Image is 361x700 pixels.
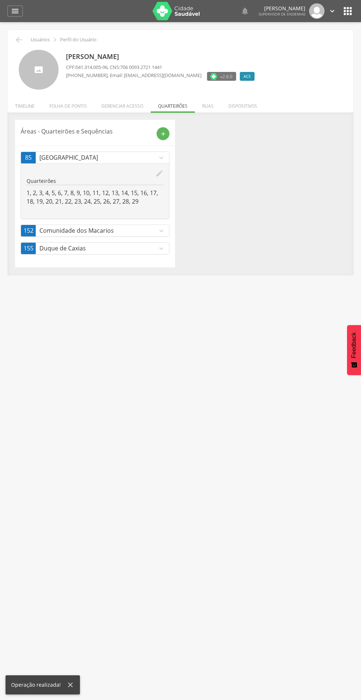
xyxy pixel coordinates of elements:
p: , Email: [EMAIL_ADDRESS][DOMAIN_NAME] [66,72,201,79]
button: Feedback - Mostrar pesquisa [347,325,361,375]
i:  [328,7,336,15]
i:  [51,36,59,44]
i:  [241,7,249,15]
p: [PERSON_NAME] [259,6,305,11]
span: 152 [24,226,34,235]
p: 1, 2, 3, 4, 5, 6, 7, 8, 9, 10, 11, 12, 13, 14, 15, 16, 17, 18, 19, 20, 21, 22, 23, 24, 25, 26, 27... [27,189,164,206]
a: 152Comunidade dos Macariosexpand_more [21,225,169,236]
span: Supervisor de Endemias [259,11,305,17]
i: add [160,131,167,137]
a: 85[GEOGRAPHIC_DATA]expand_more [21,152,169,163]
span: 041.314.005-96 [76,64,108,70]
a: 155Duque de Caxiasexpand_more [21,243,169,254]
a:  [241,3,249,19]
a:  [328,3,336,19]
li: Ruas [195,96,221,113]
p: Duque de Caxias [39,244,157,253]
i: edit [155,169,164,177]
p: CPF: , CNS: [66,64,258,71]
div: Operação realizada! [11,681,66,689]
span: 706 0093 2721 1441 [120,64,162,70]
p: [PERSON_NAME] [66,52,258,62]
p: Quarteirões [27,177,164,185]
span: 155 [24,244,34,253]
span: [PHONE_NUMBER] [66,72,108,79]
i: expand_more [157,154,165,162]
p: Comunidade dos Macarios [39,226,157,235]
span: Feedback [351,332,357,358]
i: expand_more [157,245,165,253]
li: Dispositivos [221,96,264,113]
li: Gerenciar acesso [94,96,151,113]
i: expand_more [157,227,165,235]
span: ACE [243,73,251,79]
p: [GEOGRAPHIC_DATA] [39,153,157,162]
li: Folha de ponto [42,96,94,113]
i:  [11,7,20,15]
p: Áreas - Quarteirões e Sequências [21,127,151,136]
span: v2.6.0 [220,73,232,80]
span: 85 [25,153,32,162]
p: Usuários [31,37,50,43]
li: Timeline [8,96,42,113]
a:  [7,6,23,17]
p: Perfil do Usuário [60,37,97,43]
i:  [14,35,23,44]
i:  [342,5,354,17]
